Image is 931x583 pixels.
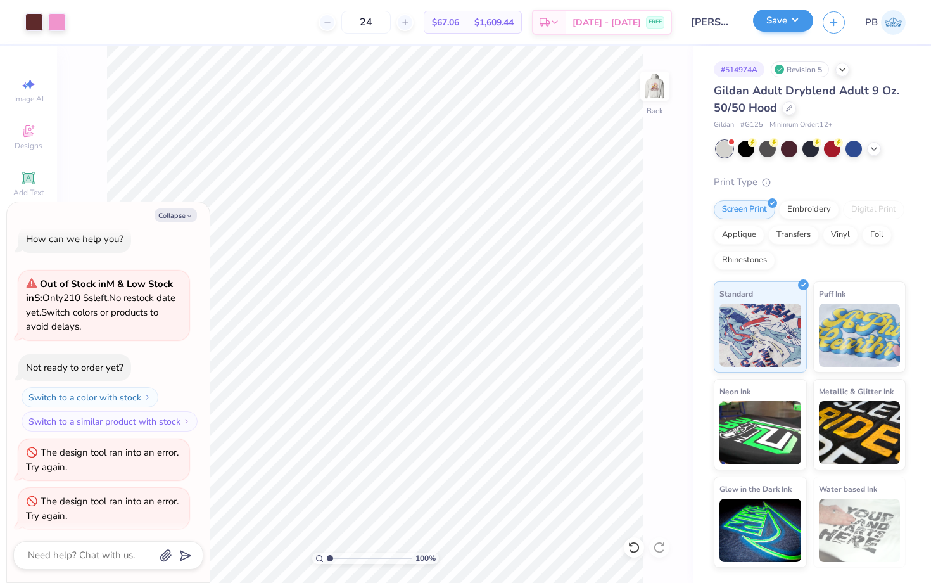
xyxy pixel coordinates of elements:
div: Foil [862,226,892,245]
img: Puff Ink [819,304,901,367]
span: # G125 [740,120,763,131]
span: Only 210 Ss left. Switch colors or products to avoid delays. [26,278,175,333]
div: Screen Print [714,200,775,219]
div: Print Type [714,175,906,189]
img: Glow in the Dark Ink [719,499,801,562]
span: Puff Ink [819,287,845,300]
img: Back [642,74,668,99]
img: Standard [719,304,801,367]
span: PB [865,15,878,30]
span: Standard [719,287,753,300]
span: FREE [649,18,662,27]
div: Rhinestones [714,251,775,270]
button: Save [753,10,813,32]
span: Gildan [714,120,734,131]
img: Switch to a similar product with stock [183,418,191,425]
span: 100 % [415,553,436,564]
input: – – [341,11,391,34]
img: Neon Ink [719,401,801,464]
a: PB [865,10,906,35]
span: Image AI [14,94,44,104]
input: Untitled Design [681,10,744,35]
div: The design tool ran into an error. Try again. [26,446,179,473]
span: Designs [15,141,42,151]
span: Glow in the Dark Ink [719,482,792,496]
div: Vinyl [823,226,858,245]
span: Gildan Adult Dryblend Adult 9 Oz. 50/50 Hood [714,83,899,115]
img: Paridhi Bajaj [881,10,906,35]
span: Minimum Order: 12 + [769,120,833,131]
div: Not ready to order yet? [26,361,123,374]
span: $67.06 [432,16,459,29]
div: Revision 5 [771,61,829,77]
span: $1,609.44 [474,16,514,29]
button: Collapse [155,208,197,222]
img: Water based Ink [819,499,901,562]
div: # 514974A [714,61,764,77]
strong: Out of Stock in M [40,278,117,290]
div: Embroidery [779,200,839,219]
span: Neon Ink [719,385,750,398]
span: Metallic & Glitter Ink [819,385,894,398]
span: No restock date yet. [26,291,175,319]
span: Water based Ink [819,482,877,496]
button: Switch to a similar product with stock [22,411,198,432]
span: [DATE] - [DATE] [573,16,641,29]
div: Digital Print [843,200,904,219]
div: The design tool ran into an error. Try again. [26,495,179,522]
img: Metallic & Glitter Ink [819,401,901,464]
div: Transfers [768,226,819,245]
div: Applique [714,226,764,245]
span: Add Text [13,188,44,198]
div: Back [647,105,663,117]
div: How can we help you? [26,233,123,245]
button: Switch to a color with stock [22,387,158,407]
img: Switch to a color with stock [144,394,151,401]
